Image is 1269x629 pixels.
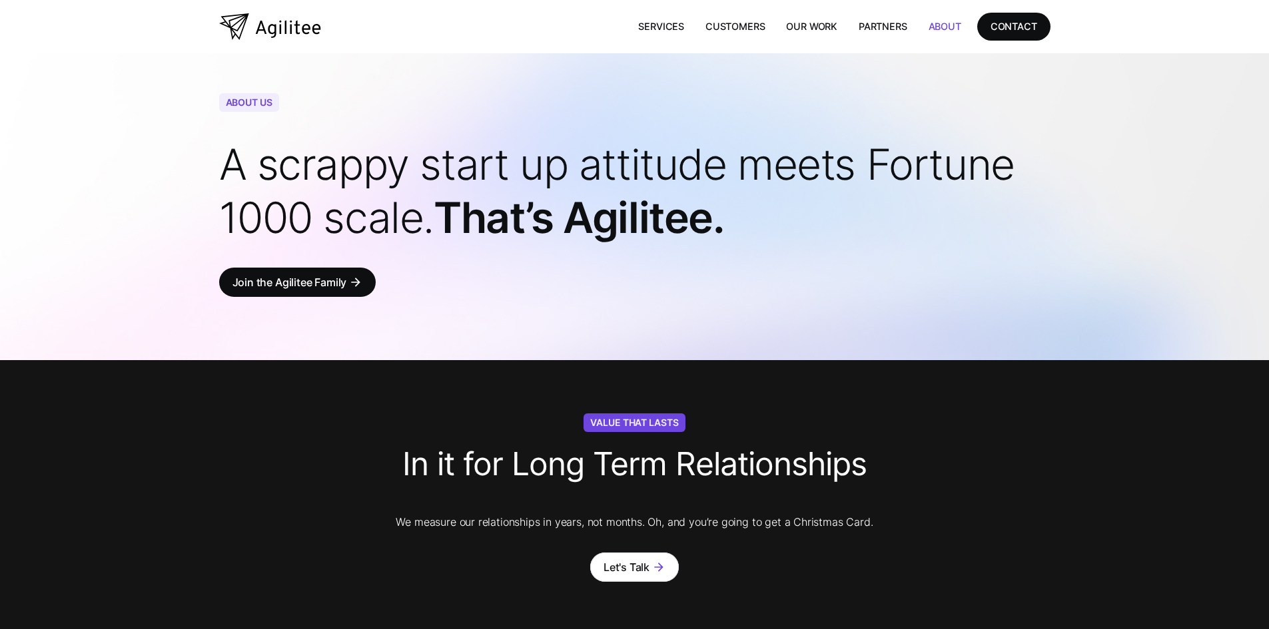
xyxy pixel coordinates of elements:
div: arrow_forward [652,560,665,574]
a: Customers [695,13,775,40]
div: Let's Talk [604,558,649,576]
a: Let's Talkarrow_forward [590,552,679,582]
a: home [219,13,321,40]
a: CONTACT [977,13,1051,40]
div: arrow_forward [349,276,362,289]
p: We measure our relationships in years, not months. Oh, and you’re going to get a Christmas Card. [323,513,947,531]
h1: That’s Agilitee. [219,138,1051,244]
div: Value That Lasts [584,413,685,432]
div: About Us [219,93,279,112]
a: Join the Agilitee Familyarrow_forward [219,268,376,297]
a: Our Work [775,13,848,40]
a: Partners [848,13,918,40]
span: A scrappy start up attitude meets Fortune 1000 scale. [219,138,1015,243]
a: About [918,13,972,40]
h3: In it for Long Term Relationships [402,435,867,499]
a: Services [628,13,695,40]
div: CONTACT [991,18,1037,35]
div: Join the Agilitee Family [232,273,347,292]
